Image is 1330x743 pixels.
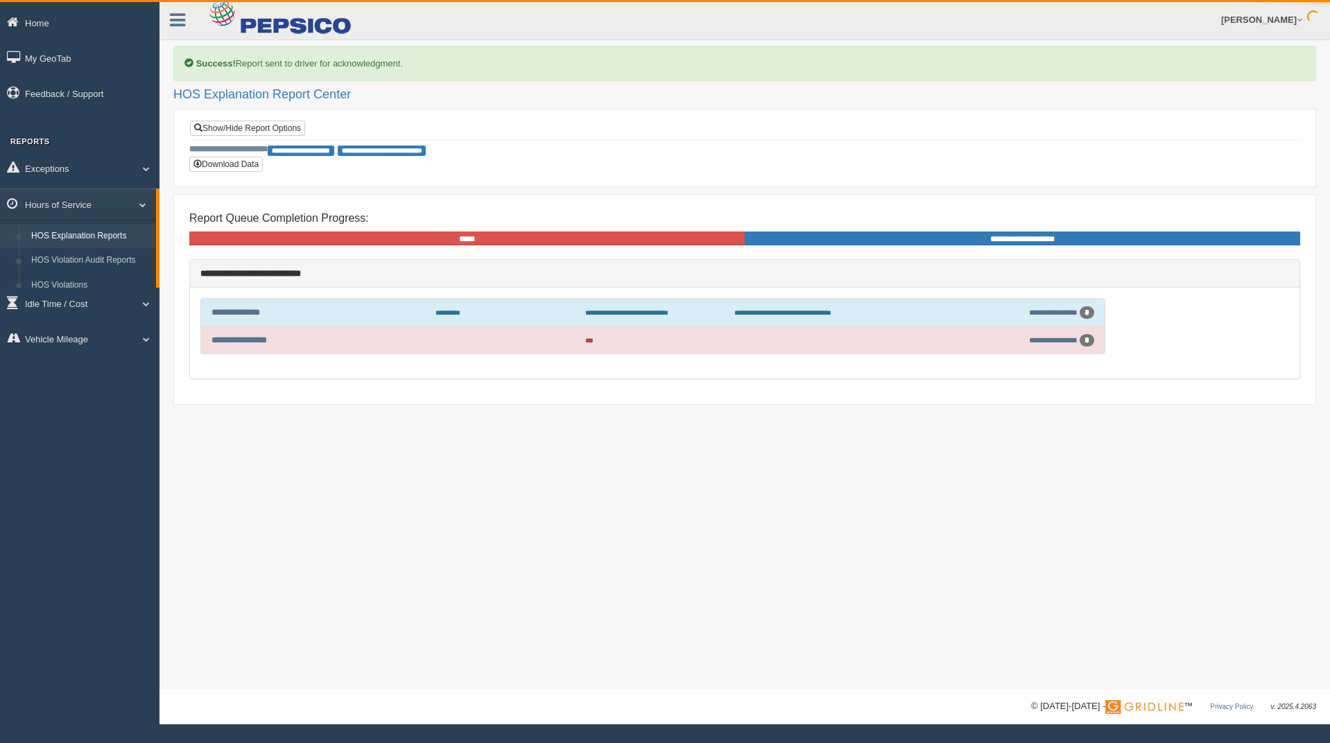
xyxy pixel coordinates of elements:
div: Report sent to driver for acknowledgment. [173,46,1316,81]
div: © [DATE]-[DATE] - ™ [1031,699,1316,714]
a: HOS Explanation Reports [25,224,156,249]
h4: Report Queue Completion Progress: [189,212,1300,225]
a: HOS Violation Audit Reports [25,248,156,273]
button: Download Data [189,157,263,172]
b: Success! [196,58,236,69]
a: Show/Hide Report Options [190,121,305,136]
a: HOS Violations [25,273,156,298]
a: Privacy Policy [1210,703,1253,710]
h2: HOS Explanation Report Center [173,88,1316,102]
span: v. 2025.4.2063 [1271,703,1316,710]
img: Gridline [1105,700,1184,714]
